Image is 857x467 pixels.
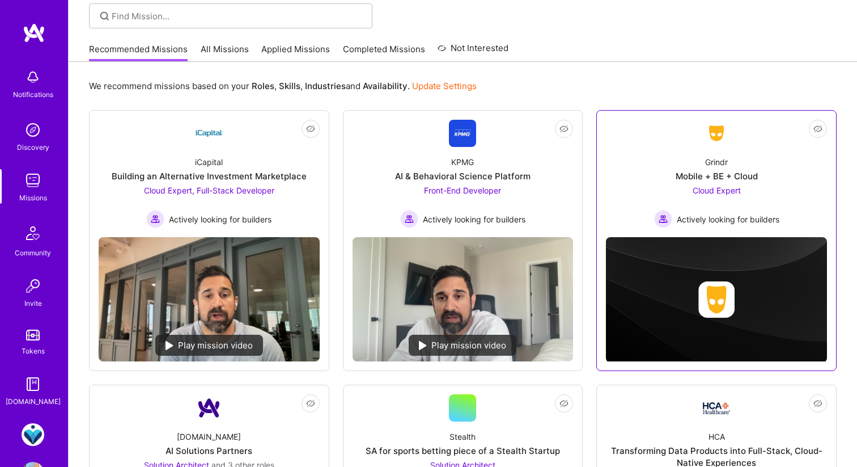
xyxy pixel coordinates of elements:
b: Skills [279,81,300,91]
div: Discovery [17,141,49,153]
img: No Mission [99,237,320,361]
i: icon EyeClosed [813,399,822,408]
i: icon EyeClosed [306,124,315,133]
div: AI Solutions Partners [166,445,252,457]
a: MedArrive: Devops [19,423,47,446]
i: icon EyeClosed [306,399,315,408]
b: Availability [363,81,408,91]
img: guide book [22,373,44,396]
span: Cloud Expert [693,186,741,195]
a: Update Settings [412,81,477,91]
i: icon EyeClosed [813,124,822,133]
div: SA for sports betting piece of a Stealth Startup [366,445,560,457]
span: Actively looking for builders [423,213,525,225]
i: icon EyeClosed [559,124,568,133]
div: Mobile + BE + Cloud [676,170,758,182]
img: Company Logo [703,123,730,144]
img: play [166,341,173,350]
div: [DOMAIN_NAME] [177,431,241,443]
i: icon EyeClosed [559,399,568,408]
div: Grindr [705,156,728,168]
div: Invite [24,297,42,309]
div: KPMG [451,156,474,168]
img: cover [606,237,827,362]
input: Find Mission... [112,10,364,22]
img: discovery [22,119,44,141]
div: Community [15,247,51,259]
div: Stealth [449,431,476,443]
a: Completed Missions [343,43,425,62]
img: Company logo [698,281,735,318]
span: Actively looking for builders [169,213,271,225]
img: Actively looking for builders [400,210,418,228]
img: Company Logo [703,402,730,414]
div: HCA [708,431,725,443]
div: Play mission video [409,335,516,356]
div: AI & Behavioral Science Platform [395,170,531,182]
img: Company Logo [449,120,476,147]
div: Play mission video [155,335,263,356]
img: teamwork [22,169,44,192]
a: Company LogoGrindrMobile + BE + CloudCloud Expert Actively looking for buildersActively looking f... [606,120,827,228]
img: Actively looking for builders [654,210,672,228]
img: tokens [26,330,40,340]
img: play [419,341,427,350]
img: Invite [22,275,44,297]
div: Tokens [22,345,45,357]
div: Notifications [13,89,53,100]
a: Not Interested [438,41,508,62]
a: Applied Missions [261,43,330,62]
a: Company LogoKPMGAI & Behavioral Science PlatformFront-End Developer Actively looking for builders... [353,120,574,228]
img: bell [22,66,44,89]
a: All Missions [201,43,249,62]
img: MedArrive: Devops [22,423,44,446]
img: logo [23,23,45,43]
a: Company LogoiCapitalBuilding an Alternative Investment MarketplaceCloud Expert, Full-Stack Develo... [99,120,320,228]
img: Community [19,220,46,247]
a: Recommended Missions [89,43,188,62]
img: Company Logo [196,394,223,422]
img: No Mission [353,237,574,361]
b: Industries [305,81,346,91]
div: iCapital [195,156,223,168]
p: We recommend missions based on your , , and . [89,80,477,92]
img: Company Logo [196,120,223,147]
span: Front-End Developer [424,186,501,195]
div: Missions [19,192,47,204]
span: Actively looking for builders [677,213,779,225]
div: [DOMAIN_NAME] [6,396,61,407]
i: icon SearchGrey [98,10,111,23]
img: Actively looking for builders [146,210,164,228]
span: Cloud Expert, Full-Stack Developer [144,186,274,195]
div: Building an Alternative Investment Marketplace [112,170,307,182]
b: Roles [252,81,274,91]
